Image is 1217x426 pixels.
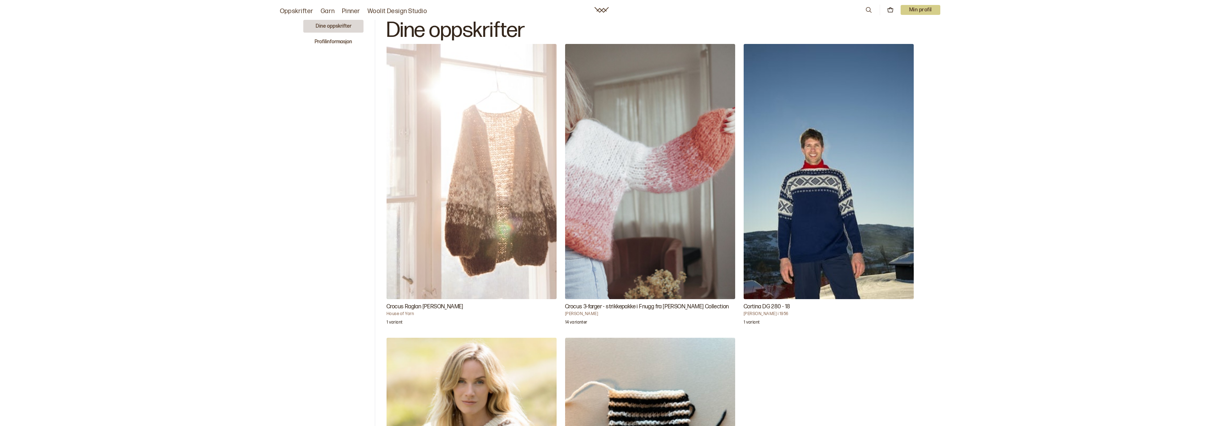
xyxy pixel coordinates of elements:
button: Profilinformasjon [303,35,364,48]
a: Cortina DG 280 - 18 [744,44,914,329]
a: Garn [321,6,335,16]
h3: Crocus Raglan [PERSON_NAME] [387,303,557,311]
p: 1 variant [744,320,760,327]
a: Crocus Raglan Jakke Lang [387,44,557,329]
a: Oppskrifter [280,6,314,16]
img: House of YarnCrocus Raglan Jakke Lang [387,44,557,299]
button: Dine oppskrifter [303,20,364,33]
img: Camilla PihlCrocus 3-farger - strikkepakke i Fnugg fra Camilla Pihl Collection [565,44,735,299]
a: Woolit [595,7,609,13]
p: 14 varianter [565,320,587,327]
h1: Dine oppskrifter [387,20,914,41]
h4: House of Yarn [387,311,557,317]
h3: Crocus 3-farger - strikkepakke i Fnugg fra [PERSON_NAME] Collection [565,303,735,311]
h4: [PERSON_NAME] [565,311,735,317]
h3: Cortina DG 280 - 18 [744,303,914,311]
img: Bitten Eriksen i 1956Cortina DG 280 - 18 [744,44,914,299]
h4: [PERSON_NAME] i 1956 [744,311,914,317]
button: User dropdown [901,5,940,15]
a: Woolit Design Studio [367,6,427,16]
a: Pinner [342,6,360,16]
p: Min profil [901,5,940,15]
a: Crocus 3-farger - strikkepakke i Fnugg fra Camilla Pihl Collection [565,44,735,329]
p: 1 variant [387,320,402,327]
